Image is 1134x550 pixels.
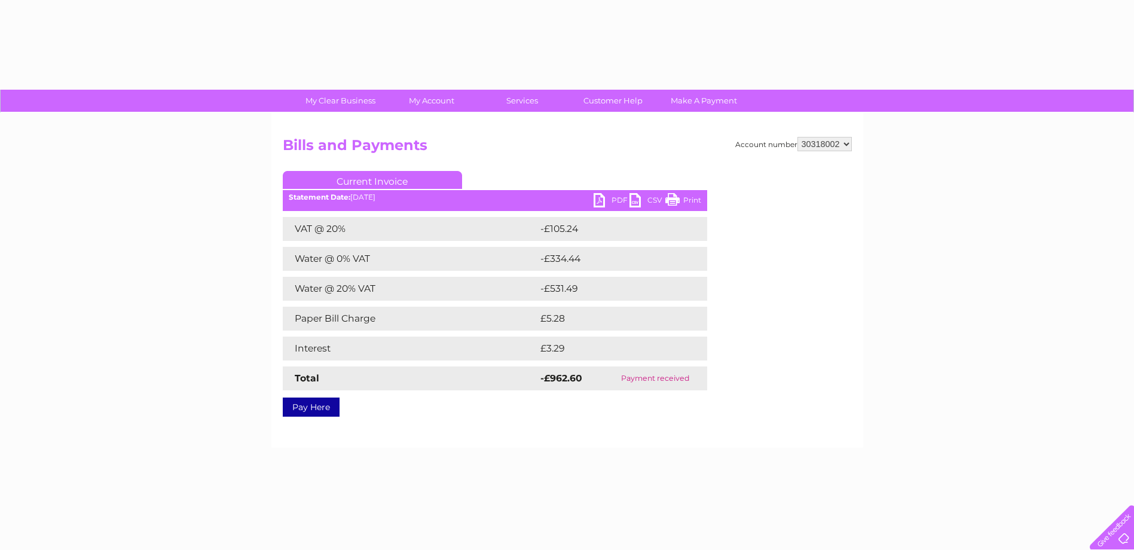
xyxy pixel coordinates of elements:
td: Water @ 0% VAT [283,247,537,271]
a: Current Invoice [283,171,462,189]
td: Water @ 20% VAT [283,277,537,301]
a: My Account [382,90,481,112]
td: -£531.49 [537,277,687,301]
a: Make A Payment [655,90,753,112]
div: Account number [735,137,852,151]
td: VAT @ 20% [283,217,537,241]
td: Payment received [604,366,707,390]
td: Paper Bill Charge [283,307,537,331]
a: Customer Help [564,90,662,112]
strong: -£962.60 [540,372,582,384]
td: -£105.24 [537,217,687,241]
td: Interest [283,337,537,360]
a: Services [473,90,571,112]
a: PDF [594,193,629,210]
a: Print [665,193,701,210]
h2: Bills and Payments [283,137,852,160]
b: Statement Date: [289,192,350,201]
td: -£334.44 [537,247,687,271]
td: £5.28 [537,307,679,331]
td: £3.29 [537,337,679,360]
div: [DATE] [283,193,707,201]
a: CSV [629,193,665,210]
strong: Total [295,372,319,384]
a: My Clear Business [291,90,390,112]
a: Pay Here [283,398,340,417]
